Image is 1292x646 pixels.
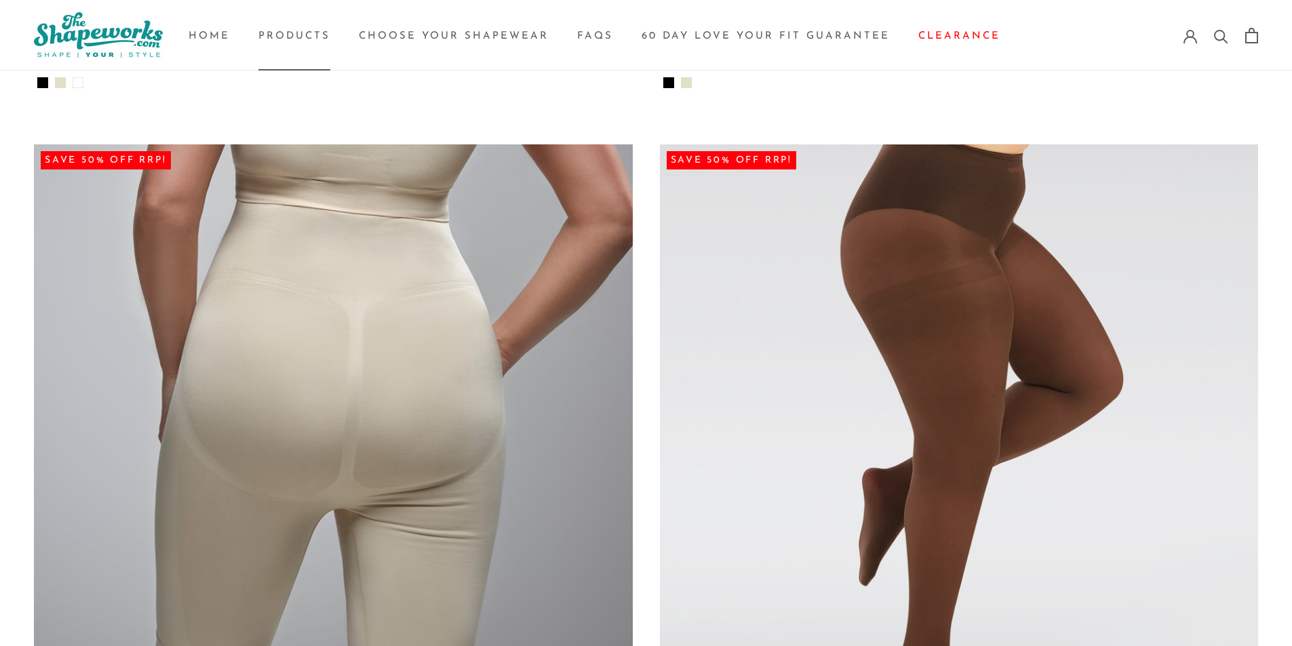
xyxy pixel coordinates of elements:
[918,31,1000,41] a: ClearanceClearance
[359,31,549,41] a: Choose your ShapewearChoose your Shapewear
[34,12,163,58] img: The Shapeworks
[189,26,1000,45] nav: Main navigation
[189,31,230,41] a: HomeHome
[37,77,48,88] label: Black
[73,77,83,88] label: White
[577,31,613,41] a: FAQsFAQs
[681,77,692,88] label: Buff
[663,77,674,88] label: Black
[258,31,330,41] a: ProductsProducts
[667,151,797,169] span: SAVE 50% OFF RRP!
[1245,28,1258,43] a: Open cart
[642,31,890,41] a: 60 Day Love Your Fit Guarantee60 Day Love Your Fit Guarantee
[1214,28,1228,43] a: Search
[41,151,171,169] span: SAVE 50% OFF RRP!
[55,77,66,88] label: Buff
